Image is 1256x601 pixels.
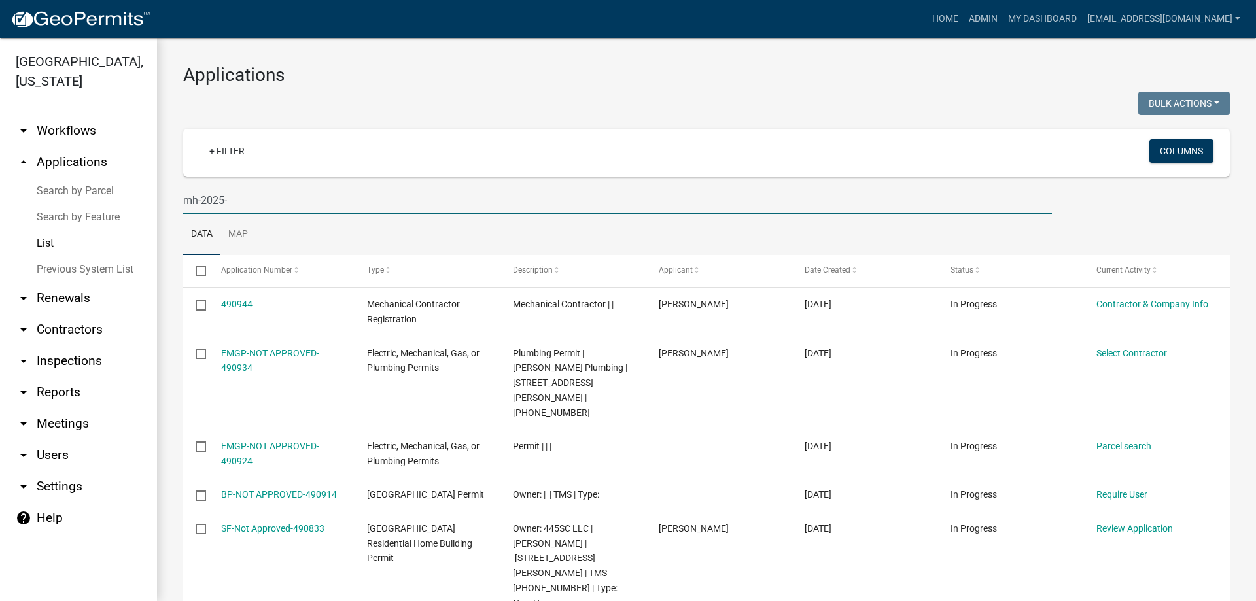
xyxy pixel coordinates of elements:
[16,123,31,139] i: arrow_drop_down
[951,523,997,534] span: In Progress
[16,447,31,463] i: arrow_drop_down
[220,214,256,256] a: Map
[1096,348,1167,358] a: Select Contractor
[367,299,460,324] span: Mechanical Contractor Registration
[646,255,792,286] datatable-header-cell: Applicant
[792,255,938,286] datatable-header-cell: Date Created
[221,299,253,309] a: 490944
[1003,7,1082,31] a: My Dashboard
[659,266,693,275] span: Applicant
[500,255,646,286] datatable-header-cell: Description
[513,441,551,451] span: Permit | | |
[16,479,31,494] i: arrow_drop_down
[16,322,31,337] i: arrow_drop_down
[16,510,31,526] i: help
[367,523,472,564] span: Abbeville County Residential Home Building Permit
[513,489,599,500] span: Owner: | | TMS | Type:
[513,299,614,309] span: Mechanical Contractor | |
[354,255,500,286] datatable-header-cell: Type
[16,154,31,170] i: arrow_drop_up
[183,187,1052,214] input: Search for applications
[1096,523,1173,534] a: Review Application
[951,348,997,358] span: In Progress
[221,489,337,500] a: BP-NOT APPROVED-490914
[16,416,31,432] i: arrow_drop_down
[805,523,831,534] span: 10/10/2025
[367,266,384,275] span: Type
[951,266,973,275] span: Status
[367,441,480,466] span: Electric, Mechanical, Gas, or Plumbing Permits
[208,255,354,286] datatable-header-cell: Application Number
[1149,139,1213,163] button: Columns
[964,7,1003,31] a: Admin
[16,353,31,369] i: arrow_drop_down
[659,523,729,534] span: Mike Yoder
[1096,441,1151,451] a: Parcel search
[221,348,319,373] a: EMGP-NOT APPROVED-490934
[805,489,831,500] span: 10/10/2025
[1138,92,1230,115] button: Bulk Actions
[16,385,31,400] i: arrow_drop_down
[1082,7,1246,31] a: [EMAIL_ADDRESS][DOMAIN_NAME]
[1096,489,1147,500] a: Require User
[221,441,319,466] a: EMGP-NOT APPROVED-490924
[513,348,627,418] span: Plumbing Permit | John Belt Plumbing | 83 CORBIN RD | 007-00-00-030
[951,489,997,500] span: In Progress
[513,266,553,275] span: Description
[221,266,292,275] span: Application Number
[183,255,208,286] datatable-header-cell: Select
[659,348,729,358] span: Michael S Alderman
[1096,299,1208,309] a: Contractor & Company Info
[221,523,324,534] a: SF-Not Approved-490833
[183,64,1230,86] h3: Applications
[927,7,964,31] a: Home
[805,441,831,451] span: 10/10/2025
[659,299,729,309] span: Michael S Alderman
[367,348,480,373] span: Electric, Mechanical, Gas, or Plumbing Permits
[1084,255,1230,286] datatable-header-cell: Current Activity
[1096,266,1151,275] span: Current Activity
[951,441,997,451] span: In Progress
[183,214,220,256] a: Data
[938,255,1084,286] datatable-header-cell: Status
[199,139,255,163] a: + Filter
[951,299,997,309] span: In Progress
[367,489,484,500] span: Abbeville County Building Permit
[16,290,31,306] i: arrow_drop_down
[805,348,831,358] span: 10/10/2025
[805,299,831,309] span: 10/10/2025
[805,266,850,275] span: Date Created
